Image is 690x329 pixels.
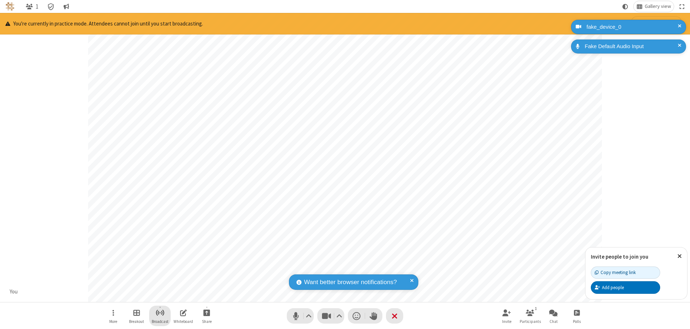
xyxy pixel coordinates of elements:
button: Add people [591,281,660,293]
div: You [7,288,20,296]
button: Open chat [543,306,564,326]
button: Start broadcasting [631,16,682,31]
button: Start sharing [196,306,217,326]
button: Video setting [335,308,344,324]
button: Close popover [672,247,687,265]
div: Fake Default Audio Input [582,42,681,51]
button: Open menu [102,306,124,326]
button: Using system theme [620,1,631,12]
button: Open poll [566,306,588,326]
button: Invite participants (⌘+Shift+I) [496,306,517,326]
button: Open participant list [23,1,41,12]
img: QA Selenium DO NOT DELETE OR CHANGE [6,2,14,11]
span: Whiteboard [174,319,193,324]
button: Open shared whiteboard [172,306,194,326]
span: Gallery view [645,4,671,9]
span: Participants [520,319,541,324]
p: You're currently in practice mode. Attendees cannot join until you start broadcasting. [5,20,203,28]
label: Invite people to join you [591,253,648,260]
button: Start broadcast [149,306,171,326]
span: Broadcast [152,319,169,324]
button: Stop video (⌘+Shift+V) [317,308,344,324]
button: Conversation [60,1,72,12]
span: Polls [573,319,581,324]
span: 1 [36,3,38,10]
button: Send a reaction [348,308,365,324]
span: Breakout [129,319,144,324]
button: Manage Breakout Rooms [126,306,147,326]
button: Fullscreen [677,1,687,12]
button: Raise hand [365,308,382,324]
div: fake_device_0 [584,23,681,31]
button: Copy meeting link [591,267,660,279]
span: More [109,319,117,324]
button: Mute (⌘+Shift+A) [287,308,314,324]
span: Want better browser notifications? [304,278,397,287]
span: Invite [502,319,511,324]
div: Meeting details Encryption enabled [44,1,58,12]
button: Open participant list [519,306,541,326]
span: Chat [549,319,558,324]
div: Copy meeting link [595,269,636,276]
div: 1 [533,305,539,312]
button: Change layout [634,1,674,12]
button: End or leave meeting [386,308,403,324]
span: Share [202,319,212,324]
button: Audio settings [304,308,314,324]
